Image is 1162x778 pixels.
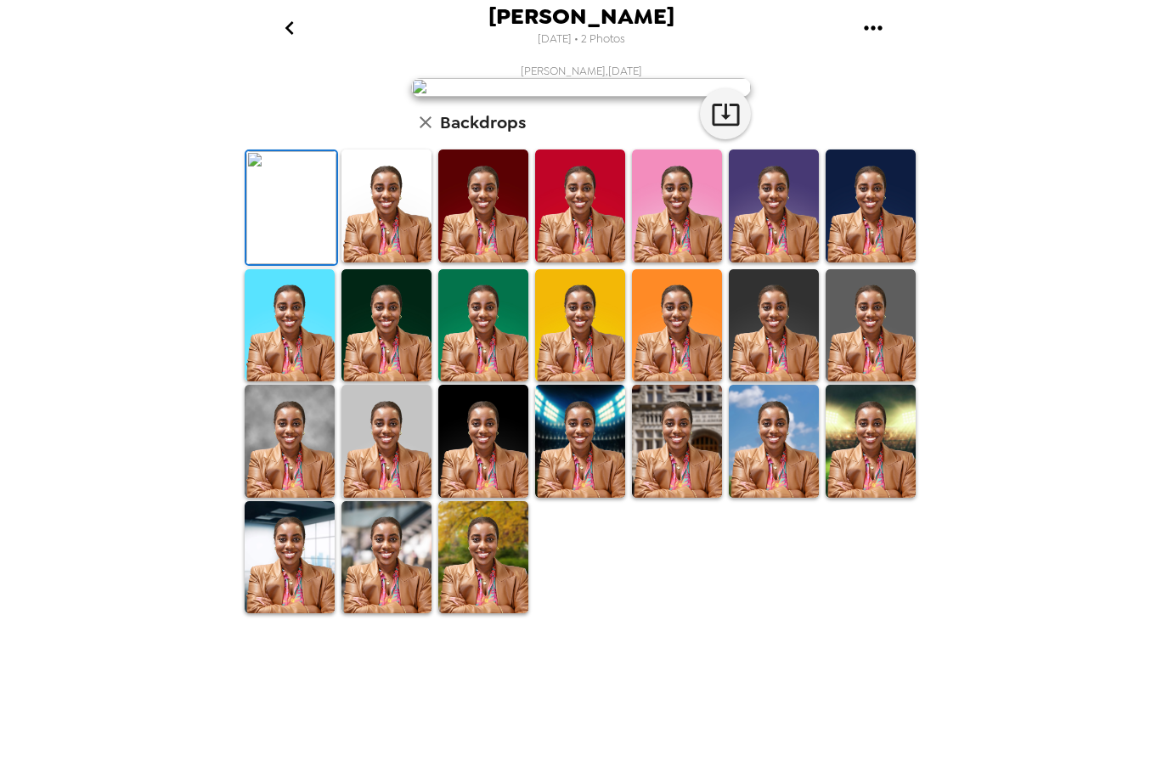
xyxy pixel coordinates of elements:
span: [DATE] • 2 Photos [538,28,625,51]
img: Original [246,151,336,264]
span: [PERSON_NAME] , [DATE] [521,64,642,78]
img: user [411,78,751,97]
h6: Backdrops [440,109,526,136]
span: [PERSON_NAME] [488,5,674,28]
